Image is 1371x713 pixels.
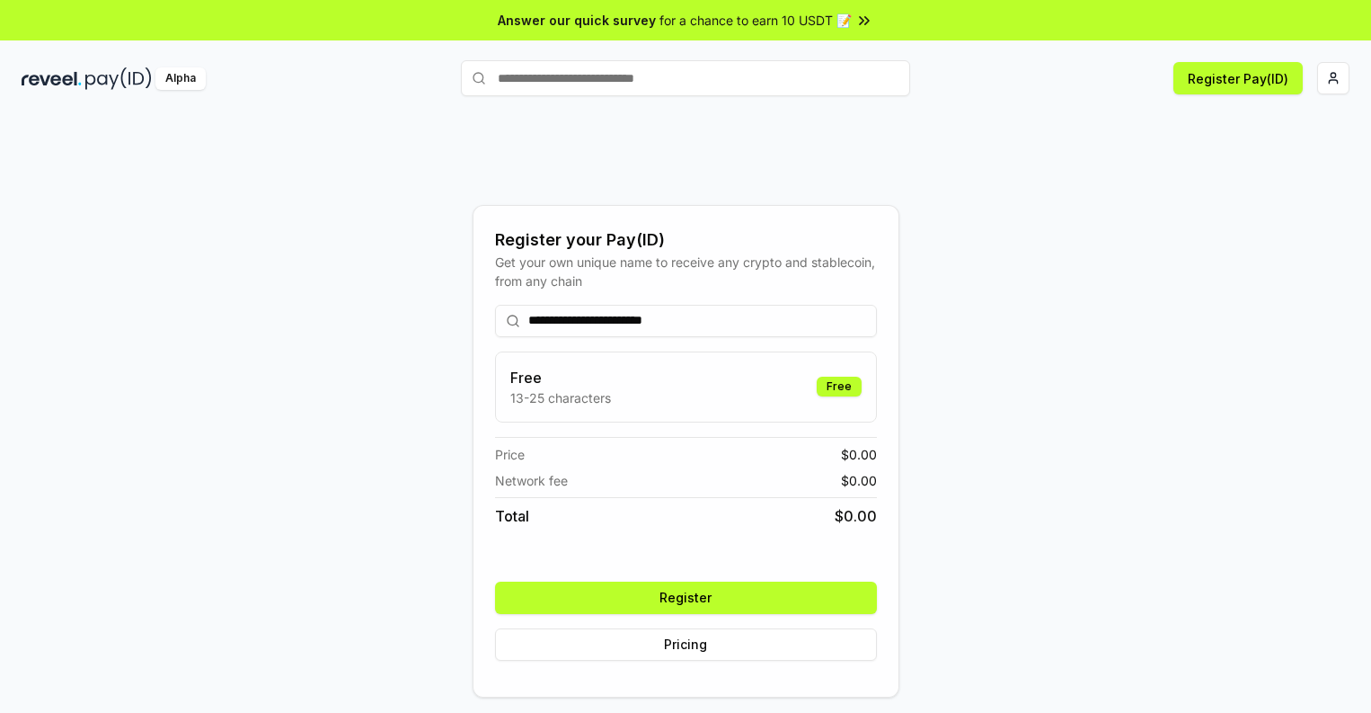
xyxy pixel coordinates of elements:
[835,505,877,527] span: $ 0.00
[495,471,568,490] span: Network fee
[495,628,877,661] button: Pricing
[498,11,656,30] span: Answer our quick survey
[22,67,82,90] img: reveel_dark
[495,227,877,253] div: Register your Pay(ID)
[495,582,877,614] button: Register
[510,388,611,407] p: 13-25 characters
[841,445,877,464] span: $ 0.00
[510,367,611,388] h3: Free
[495,445,525,464] span: Price
[817,377,862,397] div: Free
[1173,62,1303,94] button: Register Pay(ID)
[495,505,529,527] span: Total
[841,471,877,490] span: $ 0.00
[85,67,152,90] img: pay_id
[659,11,852,30] span: for a chance to earn 10 USDT 📝
[155,67,206,90] div: Alpha
[495,253,877,290] div: Get your own unique name to receive any crypto and stablecoin, from any chain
